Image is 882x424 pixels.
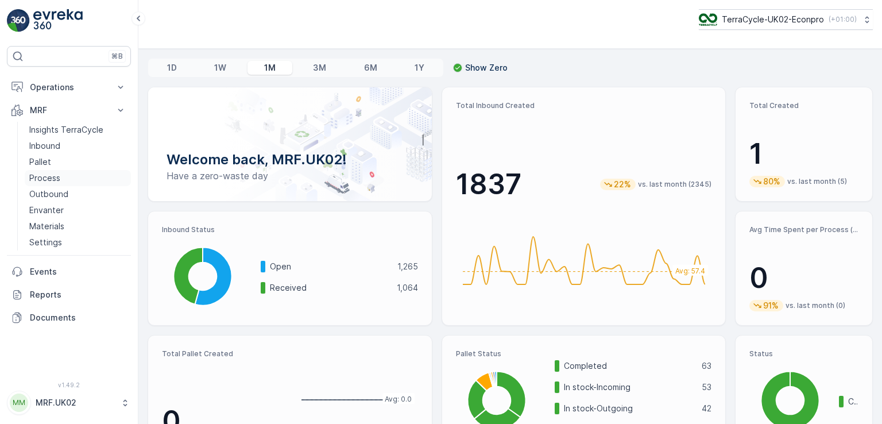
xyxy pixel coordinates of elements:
a: Settings [25,234,131,250]
a: Inbound [25,138,131,154]
p: Insights TerraCycle [29,124,103,136]
p: 63 [702,360,711,372]
p: 1837 [456,167,521,202]
p: 1 [749,137,858,171]
p: 42 [702,403,711,414]
p: 91% [762,300,780,311]
p: 1,064 [397,282,418,294]
button: MMMRF.UK02 [7,391,131,415]
p: Inbound Status [162,225,418,234]
p: Total Inbound Created [456,101,712,110]
p: Outbound [29,188,68,200]
p: Documents [30,312,126,323]
p: vs. last month (5) [787,177,847,186]
div: MM [10,394,28,412]
p: MRF [30,105,108,116]
p: TerraCycle-UK02-Econpro [722,14,824,25]
p: Settings [29,237,62,248]
a: Reports [7,283,131,306]
a: Documents [7,306,131,329]
a: Pallet [25,154,131,170]
p: In stock-Incoming [564,381,695,393]
a: Insights TerraCycle [25,122,131,138]
p: 22% [613,179,632,190]
p: 0 [749,261,858,295]
p: Show Zero [465,62,508,74]
p: vs. last month (2345) [638,180,711,189]
p: Received [270,282,389,294]
p: Envanter [29,205,64,216]
p: ( +01:00 ) [829,15,857,24]
img: logo_light-DOdMpM7g.png [33,9,83,32]
button: MRF [7,99,131,122]
p: Completed [848,396,858,407]
a: Outbound [25,186,131,202]
p: In stock-Outgoing [564,403,695,414]
p: Materials [29,221,64,232]
p: 6M [364,62,377,74]
p: Pallet Status [456,349,712,359]
a: Events [7,260,131,283]
p: Avg Time Spent per Process (hr) [749,225,858,234]
a: Materials [25,218,131,234]
p: Inbound [29,140,60,152]
p: Welcome back, MRF.UK02! [167,151,413,169]
p: 1W [214,62,226,74]
p: 1D [167,62,177,74]
p: 80% [762,176,782,187]
p: Status [749,349,858,359]
p: MRF.UK02 [36,397,115,408]
p: Open [270,261,390,272]
p: 1,265 [397,261,418,272]
p: Operations [30,82,108,93]
p: Events [30,266,126,277]
p: 53 [702,381,711,393]
p: Reports [30,289,126,300]
p: 3M [313,62,326,74]
p: 1M [264,62,276,74]
button: Operations [7,76,131,99]
p: ⌘B [111,52,123,61]
p: Have a zero-waste day [167,169,413,183]
p: Total Pallet Created [162,349,285,359]
img: logo [7,9,30,32]
a: Envanter [25,202,131,218]
p: Process [29,172,60,184]
p: Completed [564,360,695,372]
button: TerraCycle-UK02-Econpro(+01:00) [699,9,873,30]
p: Pallet [29,156,51,168]
p: vs. last month (0) [786,301,845,310]
img: terracycle_logo_wKaHoWT.png [699,13,717,26]
p: Total Created [749,101,858,110]
a: Process [25,170,131,186]
span: v 1.49.2 [7,381,131,388]
p: 1Y [415,62,424,74]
